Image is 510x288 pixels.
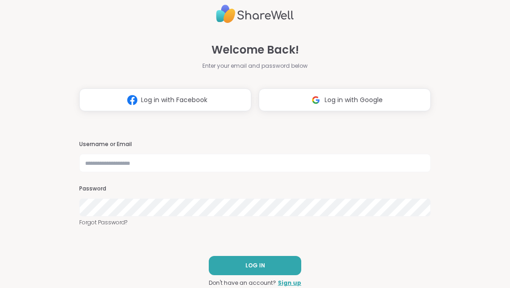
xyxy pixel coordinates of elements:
span: Welcome Back! [212,42,299,58]
img: ShareWell Logomark [307,92,325,109]
span: Log in with Google [325,95,383,105]
button: Log in with Google [259,88,431,111]
span: Log in with Facebook [141,95,207,105]
span: LOG IN [245,261,265,270]
span: Don't have an account? [209,279,276,287]
a: Forgot Password? [79,218,431,227]
button: Log in with Facebook [79,88,251,111]
h3: Username or Email [79,141,431,148]
img: ShareWell Logo [216,1,294,27]
img: ShareWell Logomark [124,92,141,109]
h3: Password [79,185,431,193]
span: Enter your email and password below [202,62,308,70]
a: Sign up [278,279,301,287]
button: LOG IN [209,256,301,275]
